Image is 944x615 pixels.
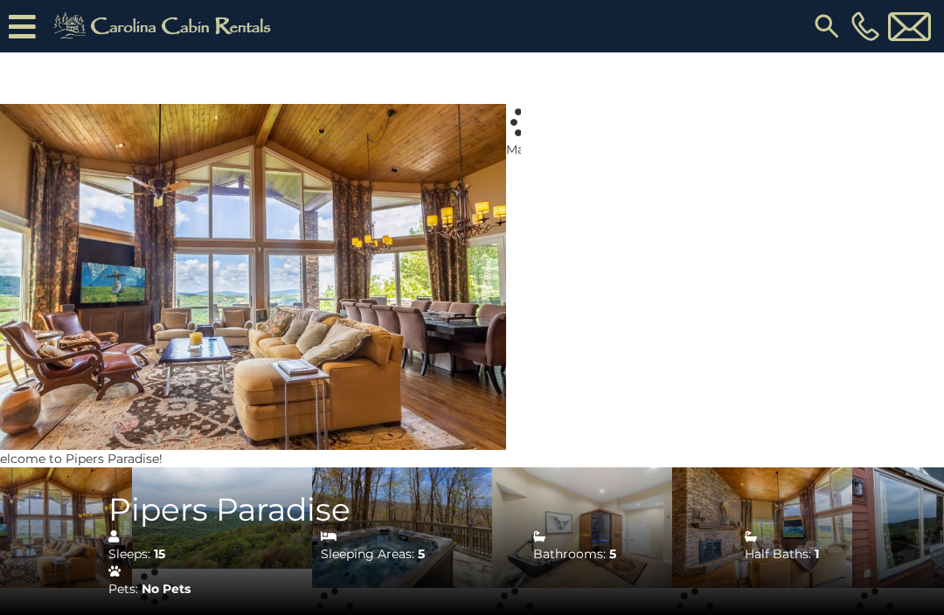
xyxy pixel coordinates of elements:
span: Pets: [108,581,138,597]
span: Sleeping Areas: [321,546,414,562]
h1: Pipers Paradise [108,493,931,528]
strong: 5 [418,546,425,562]
span: Bathrooms: [533,546,606,562]
img: Khaki-logo.png [45,9,286,44]
strong: 5 [609,546,616,562]
button: Next [521,242,621,321]
a: [PHONE_NUMBER] [847,11,884,41]
span: Sleeps: [108,546,150,562]
strong: No Pets [142,581,191,597]
strong: 1 [815,546,819,562]
img: search-regular.svg [811,10,843,42]
span: Half Baths: [745,546,811,562]
img: arrow [552,242,589,338]
strong: 15 [154,546,165,562]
